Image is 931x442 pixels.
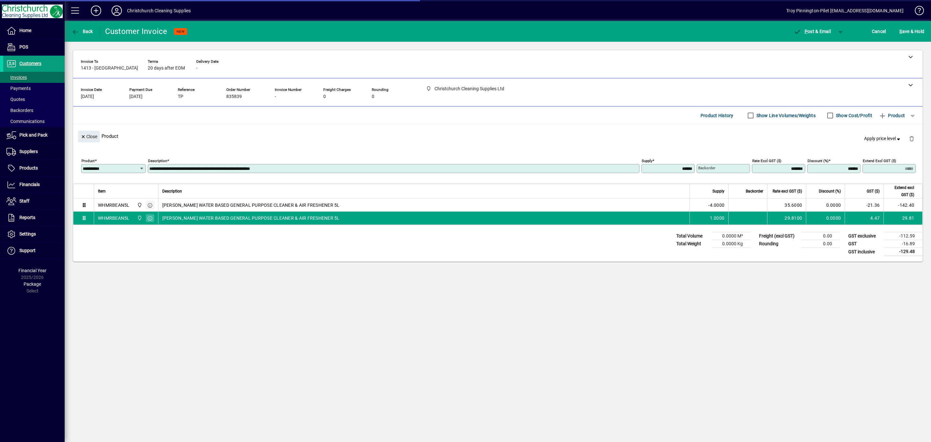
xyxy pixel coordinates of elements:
td: Freight (excl GST) [756,232,801,240]
td: Total Weight [673,240,712,248]
span: Apply price level [864,135,902,142]
button: Delete [904,131,919,146]
a: Payments [3,83,65,94]
span: 0 [323,94,326,99]
span: [PERSON_NAME] WATER BASED GENERAL PURPOSE CLEANER & AIR FRESHENER 5L [162,202,340,208]
mat-label: Product [81,159,95,163]
td: 0.0000 [806,212,845,225]
td: -16.89 [884,240,923,248]
mat-label: Discount (%) [808,159,829,163]
td: GST exclusive [845,232,884,240]
button: Apply price level [861,133,904,145]
div: Product [73,124,923,148]
span: - [275,94,276,99]
a: Support [3,243,65,259]
span: Invoices [6,75,27,80]
span: ost & Email [793,29,831,34]
span: P [805,29,808,34]
span: Package [24,282,41,287]
span: ave & Hold [899,26,924,37]
button: Save & Hold [898,26,926,37]
a: Reports [3,210,65,226]
button: Back [70,26,95,37]
span: Financials [19,182,40,187]
td: 29.81 [883,212,922,225]
span: [PERSON_NAME] WATER BASED GENERAL PURPOSE CLEANER & AIR FRESHENER 5L [162,215,340,221]
span: Extend excl GST ($) [888,184,914,198]
div: Troy Pinnington-Pilet [EMAIL_ADDRESS][DOMAIN_NAME] [786,6,904,16]
span: Item [98,188,106,195]
a: Products [3,160,65,176]
a: Staff [3,193,65,209]
td: 0.0000 M³ [712,232,751,240]
span: Close [80,131,97,142]
app-page-header-button: Delete [904,136,919,141]
app-page-header-button: Back [65,26,100,37]
a: Home [3,23,65,39]
mat-label: Extend excl GST ($) [863,159,896,163]
td: GST inclusive [845,248,884,256]
td: 0.00 [801,232,840,240]
a: Settings [3,226,65,242]
button: Close [78,131,100,142]
span: Backorder [746,188,763,195]
span: 0 [372,94,374,99]
td: Total Volume [673,232,712,240]
button: Add [86,5,106,17]
span: Christchurch Cleaning Supplies Ltd [135,215,143,222]
a: Backorders [3,105,65,116]
button: Product History [698,110,736,121]
label: Show Cost/Profit [835,112,872,119]
a: POS [3,39,65,55]
span: Home [19,28,31,33]
span: Products [19,165,38,171]
td: 0.00 [801,240,840,248]
span: Quotes [6,97,25,102]
span: 835839 [226,94,242,99]
span: Christchurch Cleaning Supplies Ltd [135,202,143,209]
span: Suppliers [19,149,38,154]
span: NEW [177,29,185,34]
span: Back [71,29,93,34]
a: Pick and Pack [3,127,65,143]
div: 35.6000 [771,202,802,208]
td: -112.59 [884,232,923,240]
span: Pick and Pack [19,132,48,138]
span: [DATE] [81,94,94,99]
span: 20 days after EOM [148,66,185,71]
label: Show Line Volumes/Weights [755,112,816,119]
td: 4.47 [845,212,883,225]
td: 0.0000 [806,199,845,212]
span: Settings [19,231,36,237]
button: Profile [106,5,127,17]
mat-label: Backorder [698,166,715,170]
span: - [196,66,198,71]
span: Payments [6,86,31,91]
td: -21.36 [845,199,883,212]
a: Communications [3,116,65,127]
a: Invoices [3,72,65,83]
td: GST [845,240,884,248]
span: 1.0000 [710,215,725,221]
span: TP [178,94,183,99]
span: Product History [701,110,733,121]
span: Discount (%) [819,188,841,195]
span: Rate excl GST ($) [773,188,802,195]
span: Product [879,110,905,121]
span: Supply [712,188,724,195]
mat-label: Description [148,159,167,163]
td: -129.48 [884,248,923,256]
span: -4.0000 [708,202,724,208]
mat-label: Supply [642,159,652,163]
span: S [899,29,902,34]
div: Customer Invoice [105,26,167,37]
a: Knowledge Base [910,1,923,22]
div: 29.8100 [771,215,802,221]
mat-label: Rate excl GST ($) [752,159,781,163]
span: Cancel [872,26,886,37]
td: Rounding [756,240,801,248]
span: 1413 - [GEOGRAPHIC_DATA] [81,66,138,71]
span: Support [19,248,36,253]
span: GST ($) [867,188,880,195]
button: Cancel [870,26,888,37]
